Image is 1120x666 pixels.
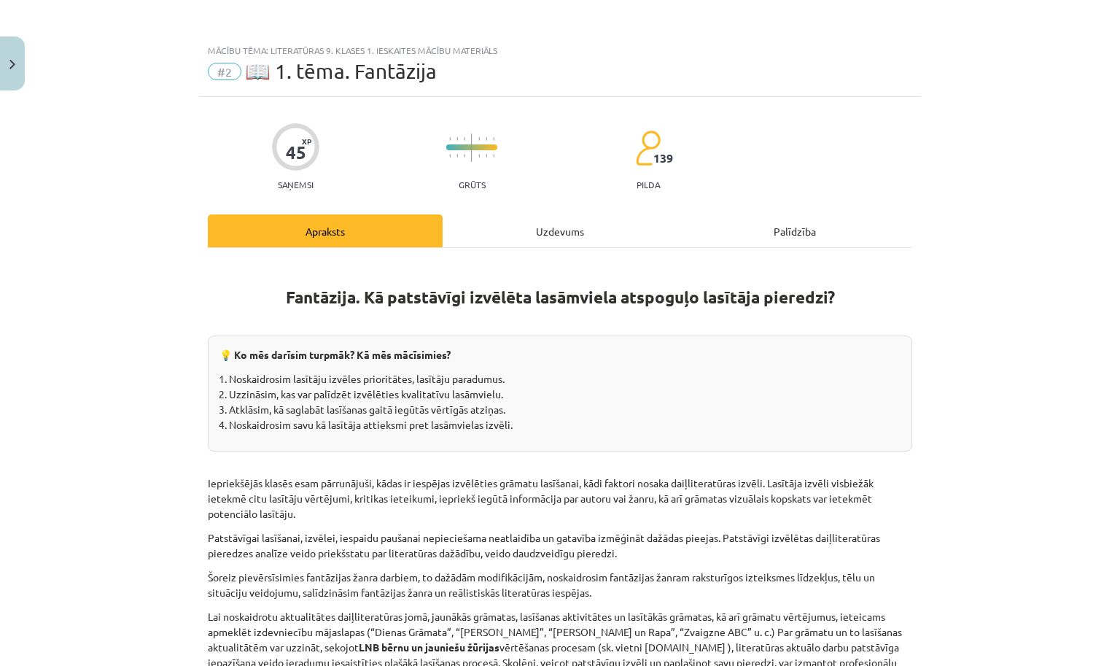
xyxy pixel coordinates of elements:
[493,154,494,158] img: icon-short-line-57e1e144782c952c97e751825c79c345078a6d821885a25fce030b3d8c18986b.svg
[208,476,912,522] p: Iepriekšējās klasēs esam pārrunājuši, kādas ir iespējas izvēlēties grāmatu lasīšanai, kādi faktor...
[208,63,241,80] span: #2
[359,640,499,654] strong: LNB bērnu un jauniešu žūrijas
[459,179,486,190] p: Grūts
[229,371,901,387] li: Noskaidrosim lasītāju izvēles prioritātes, lasītāju paradumus.
[486,137,487,141] img: icon-short-line-57e1e144782c952c97e751825c79c345078a6d821885a25fce030b3d8c18986b.svg
[219,348,451,361] strong: 💡 Ko mēs darīsim turpmāk? Kā mēs mācīsimies?
[286,142,306,163] div: 45
[456,137,458,141] img: icon-short-line-57e1e144782c952c97e751825c79c345078a6d821885a25fce030b3d8c18986b.svg
[245,59,437,83] span: 📖 1. tēma. Fantāzija
[229,387,901,402] li: Uzzināsim, kas var palīdzēt izvēlēties kvalitatīvu lasāmvielu.
[464,154,465,158] img: icon-short-line-57e1e144782c952c97e751825c79c345078a6d821885a25fce030b3d8c18986b.svg
[208,45,912,55] div: Mācību tēma: Literatūras 9. klases 1. ieskaites mācību materiāls
[471,133,472,162] img: icon-long-line-d9ea69661e0d244f92f715978eff75569469978d946b2353a9bb055b3ed8787d.svg
[449,137,451,141] img: icon-short-line-57e1e144782c952c97e751825c79c345078a6d821885a25fce030b3d8c18986b.svg
[272,179,319,190] p: Saņemsi
[635,130,661,166] img: students-c634bb4e5e11cddfef0936a35e636f08e4e9abd3cc4e673bd6f9a4125e45ecb1.svg
[208,530,912,561] p: Patstāvīgai lasīšanai, izvēlei, iespaidu paušanai nepieciešama neatlaidība un gatavība izmēģināt ...
[229,402,901,417] li: Atklāsim, kā saglabāt lasīšanas gaitā iegūtās vērtīgās atziņas.
[478,154,480,158] img: icon-short-line-57e1e144782c952c97e751825c79c345078a6d821885a25fce030b3d8c18986b.svg
[9,60,15,69] img: icon-close-lesson-0947bae3869378f0d4975bcd49f059093ad1ed9edebbc8119c70593378902aed.svg
[464,137,465,141] img: icon-short-line-57e1e144782c952c97e751825c79c345078a6d821885a25fce030b3d8c18986b.svg
[493,137,494,141] img: icon-short-line-57e1e144782c952c97e751825c79c345078a6d821885a25fce030b3d8c18986b.svg
[302,137,311,145] span: XP
[208,214,443,247] div: Apraksts
[229,417,901,433] li: Noskaidrosim savu kā lasītāja attieksmi pret lasāmvielas izvēli.
[286,287,835,308] strong: Fantāzija. Kā patstāvīgi izvēlēta lasāmviela atspoguļo lasītāja pieredzi?
[637,179,660,190] p: pilda
[677,214,912,247] div: Palīdzība
[456,154,458,158] img: icon-short-line-57e1e144782c952c97e751825c79c345078a6d821885a25fce030b3d8c18986b.svg
[208,570,912,600] p: Šoreiz pievērsīsimies fantāzijas žanra darbiem, to dažādām modifikācijām, noskaidrosim fantāzijas...
[443,214,677,247] div: Uzdevums
[653,152,673,165] span: 139
[478,137,480,141] img: icon-short-line-57e1e144782c952c97e751825c79c345078a6d821885a25fce030b3d8c18986b.svg
[449,154,451,158] img: icon-short-line-57e1e144782c952c97e751825c79c345078a6d821885a25fce030b3d8c18986b.svg
[486,154,487,158] img: icon-short-line-57e1e144782c952c97e751825c79c345078a6d821885a25fce030b3d8c18986b.svg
